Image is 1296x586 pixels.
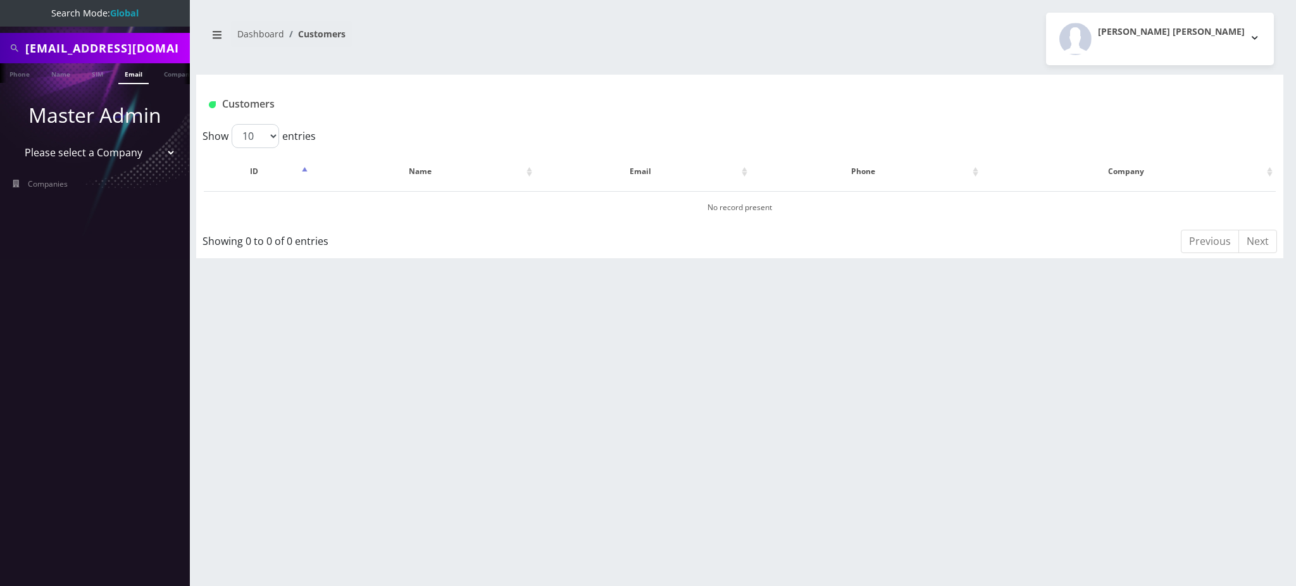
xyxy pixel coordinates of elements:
td: No record present [204,191,1276,223]
a: Phone [3,63,36,83]
a: Company [158,63,200,83]
li: Customers [284,27,346,41]
th: Email: activate to sort column ascending [537,153,751,190]
span: Search Mode: [51,7,139,19]
input: Search All Companies [25,36,187,60]
button: [PERSON_NAME] [PERSON_NAME] [1046,13,1274,65]
a: Dashboard [237,28,284,40]
h2: [PERSON_NAME] [PERSON_NAME] [1098,27,1245,37]
a: Email [118,63,149,84]
a: SIM [85,63,109,83]
strong: Global [110,7,139,19]
a: Name [45,63,77,83]
th: Name: activate to sort column ascending [312,153,535,190]
select: Showentries [232,124,279,148]
span: Companies [28,178,68,189]
a: Previous [1181,230,1239,253]
label: Show entries [202,124,316,148]
h1: Customers [209,98,1090,110]
nav: breadcrumb [206,21,730,57]
div: Showing 0 to 0 of 0 entries [202,228,641,249]
a: Next [1238,230,1277,253]
th: ID: activate to sort column descending [204,153,311,190]
th: Phone: activate to sort column ascending [752,153,981,190]
th: Company: activate to sort column ascending [983,153,1276,190]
